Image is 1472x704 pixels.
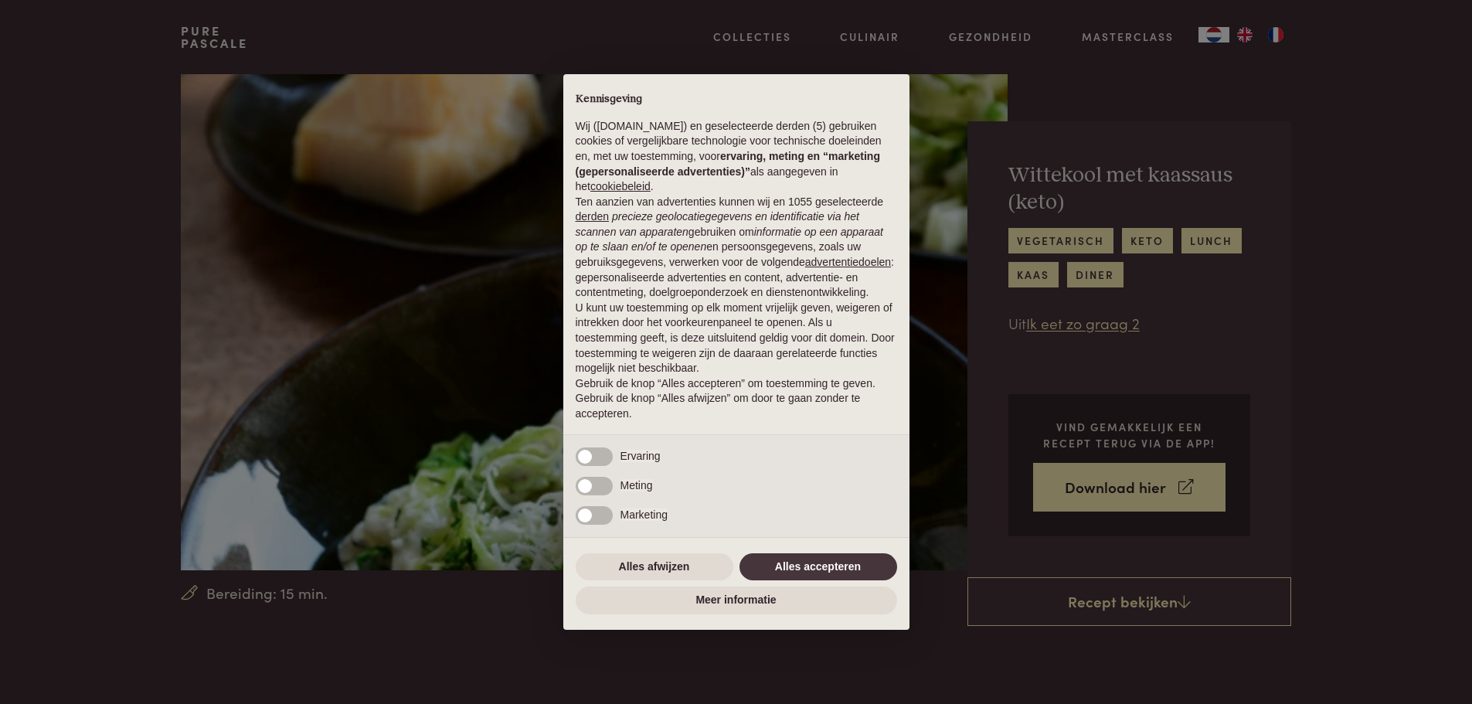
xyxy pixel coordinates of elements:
[576,226,884,253] em: informatie op een apparaat op te slaan en/of te openen
[576,119,897,195] p: Wij ([DOMAIN_NAME]) en geselecteerde derden (5) gebruiken cookies of vergelijkbare technologie vo...
[576,93,897,107] h2: Kennisgeving
[576,195,897,301] p: Ten aanzien van advertenties kunnen wij en 1055 geselecteerde gebruiken om en persoonsgegevens, z...
[576,553,733,581] button: Alles afwijzen
[590,180,651,192] a: cookiebeleid
[576,587,897,614] button: Meer informatie
[620,450,661,462] span: Ervaring
[576,376,897,422] p: Gebruik de knop “Alles accepteren” om toestemming te geven. Gebruik de knop “Alles afwijzen” om d...
[620,479,653,491] span: Meting
[576,301,897,376] p: U kunt uw toestemming op elk moment vrijelijk geven, weigeren of intrekken door het voorkeurenpan...
[576,209,610,225] button: derden
[620,508,668,521] span: Marketing
[576,210,859,238] em: precieze geolocatiegegevens en identificatie via het scannen van apparaten
[805,255,891,270] button: advertentiedoelen
[739,553,897,581] button: Alles accepteren
[576,150,880,178] strong: ervaring, meting en “marketing (gepersonaliseerde advertenties)”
